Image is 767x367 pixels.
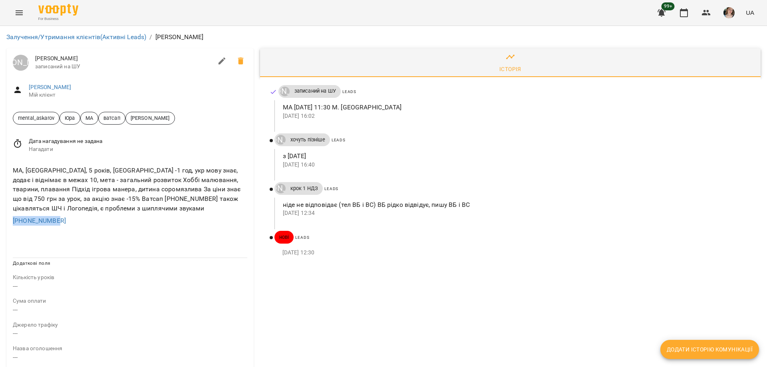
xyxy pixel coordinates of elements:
span: [PERSON_NAME] [126,114,175,122]
span: UA [746,8,754,17]
p: [DATE] 16:40 [283,161,748,169]
span: нові [274,234,294,241]
a: Залучення/Утримання клієнтів(Активні Leads) [6,33,146,41]
p: --- [13,305,247,315]
a: [PERSON_NAME] [274,135,286,145]
span: Нагадати [29,145,247,153]
span: Leads [342,89,356,94]
p: [PERSON_NAME] [155,32,204,42]
img: Voopty Logo [38,4,78,16]
span: Додати історію комунікації [667,345,753,354]
span: ватсап [99,114,125,122]
p: --- [13,353,247,362]
p: [DATE] 16:02 [283,112,748,120]
button: Menu [10,3,29,22]
span: Додаткові поля [13,260,50,266]
li: / [149,32,152,42]
img: 6afb9eb6cc617cb6866001ac461bd93f.JPG [723,7,735,18]
div: Юрій Тимочко [13,55,29,71]
span: Юра [60,114,79,122]
button: Додати історію комунікації [660,340,759,359]
p: [DATE] 12:30 [282,249,748,257]
span: 99+ [662,2,675,10]
p: field-description [13,297,247,305]
div: МА, [GEOGRAPHIC_DATA], 5 років, [GEOGRAPHIC_DATA] -1 год, укр мову знає, додає і віднімає в межах... [11,164,249,214]
span: записаний на ШУ [35,63,213,71]
span: Leads [295,235,309,240]
span: mental_askarov [13,114,59,122]
p: МА [DATE] 11:30 М. [GEOGRAPHIC_DATA] [283,103,748,112]
p: з [DATE] [283,151,748,161]
p: ніде не відповідає (тел ВБ і ВС) ВБ рідко відвідує, пишу ВБ і ВС [283,200,748,210]
span: МА [81,114,98,122]
div: Юрій Тимочко [276,135,286,145]
a: [PHONE_NUMBER] [13,217,66,224]
p: field-description [13,345,247,353]
span: крок 1 НДЗ [286,185,323,192]
a: [PERSON_NAME] [274,184,286,193]
span: записаний на ШУ [290,87,341,95]
p: [DATE] 12:34 [283,209,748,217]
button: UA [743,5,757,20]
div: Юрій Тимочко [280,87,290,96]
a: [PERSON_NAME] [13,55,29,71]
div: Юрій Тимочко [276,184,286,193]
p: field-description [13,274,247,282]
a: [PERSON_NAME] [278,87,290,96]
span: хочуть пізніше [286,136,330,143]
span: Мій клієнт [29,91,247,99]
p: --- [13,329,247,338]
p: --- [13,282,247,291]
span: For Business [38,16,78,22]
nav: breadcrumb [6,32,761,42]
span: Дата нагадування не задана [29,137,247,145]
div: Історія [499,64,521,74]
p: field-description [13,321,247,329]
span: Leads [332,138,346,142]
a: [PERSON_NAME] [29,84,72,90]
span: Leads [324,186,338,191]
span: [PERSON_NAME] [35,55,213,63]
